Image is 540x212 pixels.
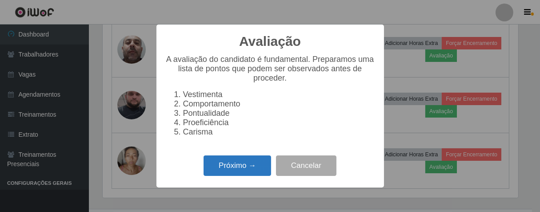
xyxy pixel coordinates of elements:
li: Proeficiência [183,118,375,127]
button: Próximo → [204,155,271,176]
p: A avaliação do candidato é fundamental. Preparamos uma lista de pontos que podem ser observados a... [165,55,375,83]
button: Cancelar [276,155,336,176]
li: Pontualidade [183,109,375,118]
li: Comportamento [183,99,375,109]
li: Vestimenta [183,90,375,99]
h2: Avaliação [239,33,301,49]
li: Carisma [183,127,375,137]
